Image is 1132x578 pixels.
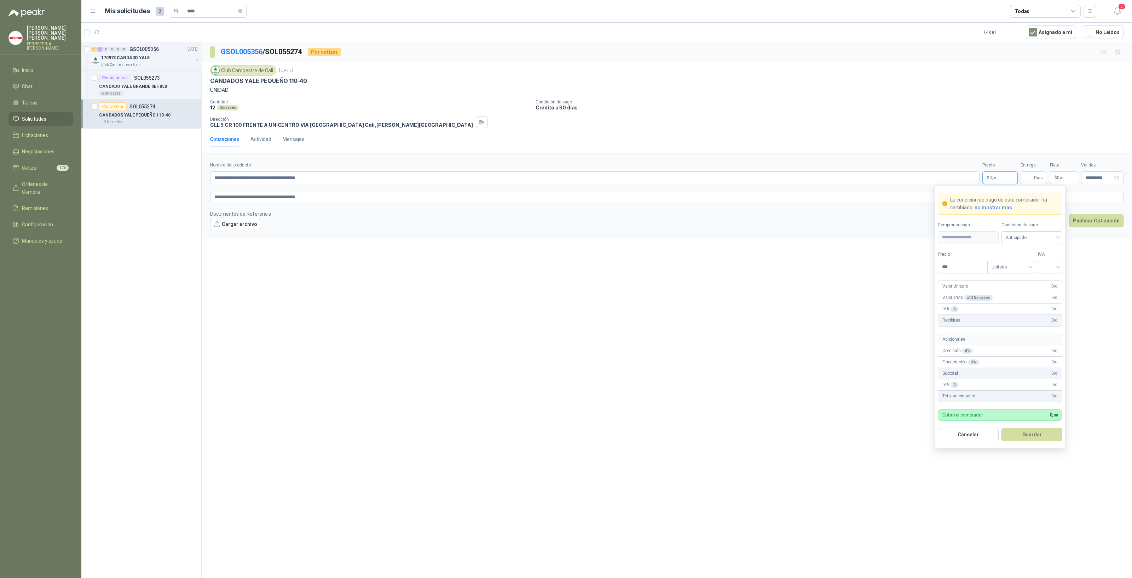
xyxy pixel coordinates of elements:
[8,202,73,215] a: Remisiones
[1057,176,1064,180] span: 0
[1050,412,1058,418] span: 0
[989,176,996,180] span: 0
[1053,349,1058,353] span: ,00
[1053,360,1058,364] span: ,00
[8,177,73,199] a: Órdenes de Compra
[210,117,473,122] p: Dirección
[1052,413,1058,418] span: ,00
[1025,25,1076,39] button: Asignado a mi
[22,66,33,74] span: Inicio
[1051,370,1058,377] span: 0
[134,75,160,80] p: SOL055273
[9,31,22,45] img: Company Logo
[1050,171,1078,184] p: $ 0,00
[1051,306,1058,312] span: 0
[964,295,992,301] div: x 12 Unidades
[1050,162,1078,169] label: Flete
[210,162,980,169] label: Nombre del producto
[99,83,167,90] p: CANDADO YALE GRANDE REF.850
[1038,251,1062,258] label: IVA
[1053,394,1058,398] span: ,00
[1006,232,1058,243] span: Anticipado
[22,180,66,196] span: Órdenes de Compra
[308,48,341,56] div: Por cotizar
[8,234,73,248] a: Manuales y ayuda
[22,221,53,228] span: Configuración
[186,46,198,53] p: [DATE]
[942,201,947,206] span: exclamation-circle
[536,100,1129,104] p: Condición de pago
[8,218,73,231] a: Configuración
[8,112,73,126] a: Solicitudes
[22,237,62,245] span: Manuales y ayuda
[210,77,307,85] p: CANDADOS YALE PEQUEÑO 110-40
[992,262,1031,272] span: Unitario
[210,86,1124,94] p: UNIDAD
[951,382,959,388] div: %
[129,104,155,109] p: SOL055274
[942,413,983,417] p: Cobro al comprador
[942,294,993,301] p: Valor bruto
[942,283,968,290] p: Valor Unitario
[91,45,200,68] a: 1 1 0 0 0 0 GSOL005356[DATE] Company Logo170973 CANDADO YALEClub Campestre de Cali
[210,122,473,128] p: CLL 5 CR 100 FRENTE A UNICENTRO VIA [GEOGRAPHIC_DATA] Cali , [PERSON_NAME][GEOGRAPHIC_DATA]
[101,55,150,61] p: 170973 CANDADO YALE
[174,8,179,13] span: search
[1021,162,1047,169] label: Entrega
[938,428,999,441] button: Cancelar
[8,63,73,77] a: Inicio
[210,135,239,143] div: Cotizaciones
[1051,381,1058,388] span: 0
[1034,172,1043,184] span: Días
[962,348,973,354] div: 6 %
[8,96,73,109] a: Tareas
[283,135,304,143] div: Mensajes
[1118,3,1126,10] span: 2
[1051,347,1058,354] span: 0
[101,62,140,68] p: Club Campestre de Cali
[951,306,959,312] div: %
[22,164,38,172] span: Cotizar
[99,112,171,119] p: CANDADOS YALE PEQUEÑO 110-40
[942,347,973,354] p: Comisión
[1051,294,1058,301] span: 0
[99,74,131,82] div: Por adjudicar
[983,27,1019,38] div: 1 - 1 de 1
[22,115,46,123] span: Solicitudes
[109,47,115,52] div: 0
[91,47,97,52] div: 1
[57,165,69,171] span: 176
[968,359,979,365] div: 3 %
[22,131,48,139] span: Licitaciones
[1051,359,1058,365] span: 0
[942,393,975,399] p: Total adicionales
[942,336,965,343] p: Adicionales
[1053,383,1058,387] span: ,00
[103,47,109,52] div: 0
[992,176,996,180] span: ,00
[22,204,48,212] span: Remisiones
[1001,222,1062,228] label: Condición de pago
[1055,176,1057,180] span: $
[1111,5,1124,18] button: 2
[1082,25,1124,39] button: No Leídos
[99,102,127,111] div: Por cotizar
[250,135,271,143] div: Actividad
[97,47,103,52] div: 1
[210,100,530,104] p: Cantidad
[982,171,1018,184] p: $0,00
[1069,214,1124,227] button: Publicar Cotización
[8,145,73,158] a: Negociaciones
[129,47,159,52] p: GSOL005356
[210,218,261,231] button: Cargar archivo
[942,306,959,312] p: IVA
[221,47,262,56] a: GSOL005356
[81,100,201,128] a: Por cotizarSOL055274CANDADOS YALE PEQUEÑO 110-4012 Unidades
[1053,372,1058,375] span: ,00
[121,47,127,52] div: 0
[105,6,150,16] h1: Mis solicitudes
[210,104,215,110] p: 12
[1059,176,1064,180] span: ,00
[91,56,100,65] img: Company Logo
[27,25,73,40] p: [PERSON_NAME] [PERSON_NAME] [PERSON_NAME]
